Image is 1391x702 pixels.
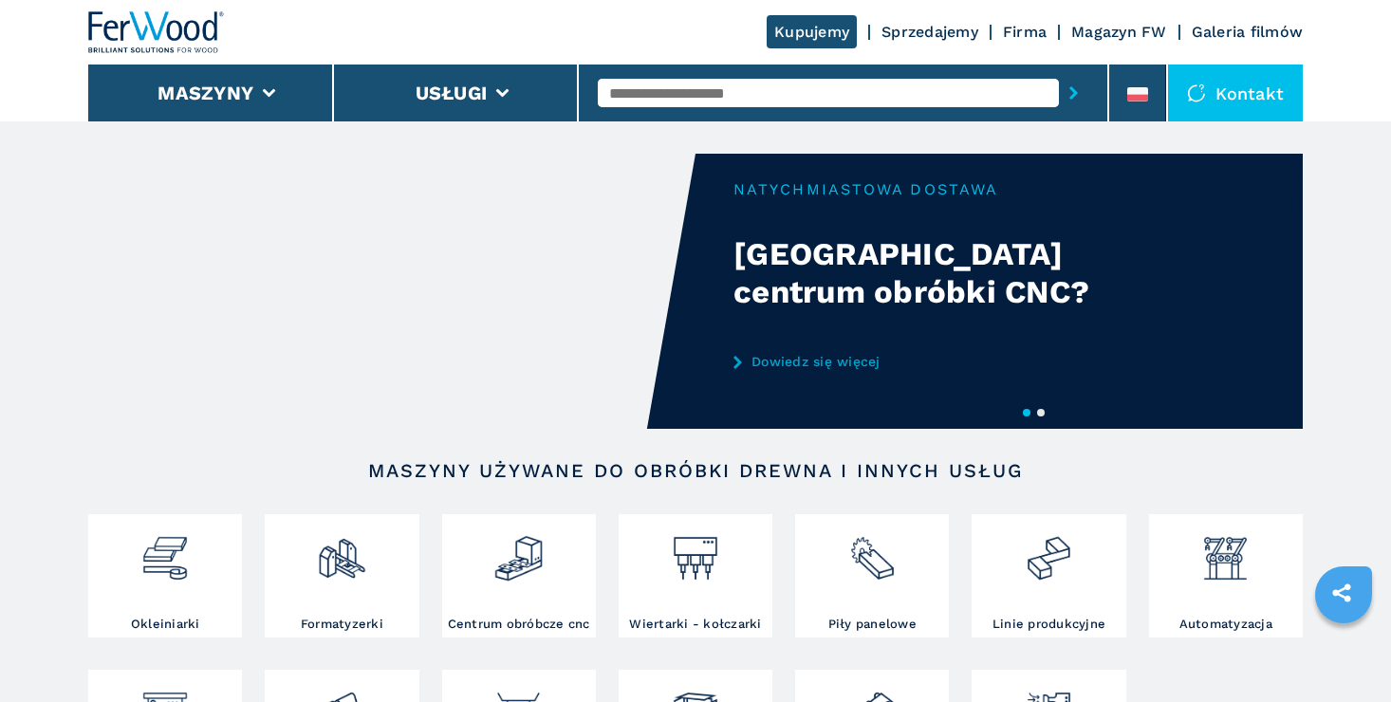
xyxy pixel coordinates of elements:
button: submit-button [1059,71,1088,115]
a: Okleiniarki [88,514,242,637]
img: centro_di_lavoro_cnc_2.png [493,519,544,583]
div: Kontakt [1168,65,1303,121]
a: Dowiedz się więcej [733,354,1105,369]
a: Piły panelowe [795,514,949,637]
a: Magazyn FW [1071,23,1167,41]
img: Ferwood [88,11,225,53]
h2: Maszyny używane do obróbki drewna i innych usług [149,459,1242,482]
img: squadratrici_2.png [317,519,367,583]
h3: Linie produkcyjne [992,616,1105,633]
a: Formatyzerki [265,514,418,637]
img: linee_di_produzione_2.png [1024,519,1074,583]
h3: Okleiniarki [131,616,200,633]
h3: Wiertarki - kołczarki [629,616,761,633]
button: 1 [1023,409,1030,416]
img: Kontakt [1187,83,1206,102]
a: Automatyzacja [1149,514,1303,637]
img: bordatrici_1.png [139,519,190,583]
button: Maszyny [158,82,253,104]
a: Kupujemy [767,15,857,48]
h3: Formatyzerki [301,616,383,633]
a: Wiertarki - kołczarki [619,514,772,637]
a: sharethis [1318,569,1365,617]
button: 2 [1037,409,1045,416]
button: Usługi [416,82,488,104]
a: Linie produkcyjne [972,514,1125,637]
h3: Centrum obróbcze cnc [448,616,590,633]
a: Sprzedajemy [881,23,978,41]
img: automazione.png [1200,519,1251,583]
iframe: Chat [1310,617,1377,688]
a: Galeria filmów [1192,23,1304,41]
video: Your browser does not support the video tag. [88,154,695,429]
a: Firma [1003,23,1047,41]
h3: Piły panelowe [828,616,917,633]
img: foratrici_inseritrici_2.png [670,519,720,583]
h3: Automatyzacja [1179,616,1272,633]
img: sezionatrici_2.png [847,519,898,583]
a: Centrum obróbcze cnc [442,514,596,637]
